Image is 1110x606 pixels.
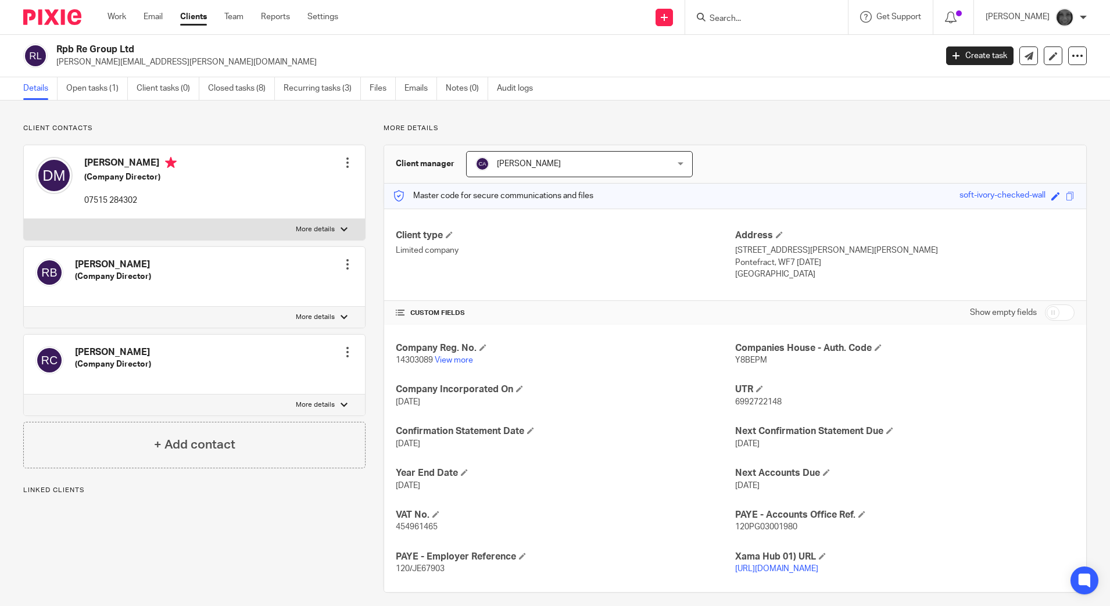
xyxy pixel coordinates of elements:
[180,11,207,23] a: Clients
[735,509,1075,521] h4: PAYE - Accounts Office Ref.
[475,157,489,171] img: svg%3E
[296,400,335,410] p: More details
[75,346,151,358] h4: [PERSON_NAME]
[154,436,235,454] h4: + Add contact
[224,11,244,23] a: Team
[35,157,73,194] img: svg%3E
[497,160,561,168] span: [PERSON_NAME]
[396,158,454,170] h3: Client manager
[66,77,128,100] a: Open tasks (1)
[959,189,1045,203] div: soft-ivory-checked-wall
[735,551,1075,563] h4: Xama Hub 01) URL
[396,509,735,521] h4: VAT No.
[23,44,48,68] img: svg%3E
[735,440,760,448] span: [DATE]
[84,171,177,183] h5: (Company Director)
[296,313,335,322] p: More details
[35,259,63,286] img: svg%3E
[208,77,275,100] a: Closed tasks (8)
[75,271,151,282] h5: (Company Director)
[735,398,782,406] span: 6992722148
[108,11,126,23] a: Work
[296,225,335,234] p: More details
[396,245,735,256] p: Limited company
[165,157,177,168] i: Primary
[497,77,542,100] a: Audit logs
[1055,8,1074,27] img: Snapchat-1387757528.jpg
[396,425,735,438] h4: Confirmation Statement Date
[396,309,735,318] h4: CUSTOM FIELDS
[735,565,818,573] a: [URL][DOMAIN_NAME]
[23,124,366,133] p: Client contacts
[735,482,760,490] span: [DATE]
[84,195,177,206] p: 07515 284302
[735,230,1075,242] h4: Address
[396,342,735,354] h4: Company Reg. No.
[404,77,437,100] a: Emails
[735,268,1075,280] p: [GEOGRAPHIC_DATA]
[970,307,1037,318] label: Show empty fields
[23,9,81,25] img: Pixie
[396,551,735,563] h4: PAYE - Employer Reference
[396,482,420,490] span: [DATE]
[284,77,361,100] a: Recurring tasks (3)
[307,11,338,23] a: Settings
[735,467,1075,479] h4: Next Accounts Due
[735,356,767,364] span: Y8BEPM
[735,245,1075,256] p: [STREET_ADDRESS][PERSON_NAME][PERSON_NAME]
[144,11,163,23] a: Email
[735,342,1075,354] h4: Companies House - Auth. Code
[23,486,366,495] p: Linked clients
[735,383,1075,396] h4: UTR
[56,56,929,68] p: [PERSON_NAME][EMAIL_ADDRESS][PERSON_NAME][DOMAIN_NAME]
[735,257,1075,268] p: Pontefract, WF7 [DATE]
[75,358,151,370] h5: (Company Director)
[384,124,1087,133] p: More details
[396,523,438,531] span: 454961465
[396,383,735,396] h4: Company Incorporated On
[35,346,63,374] img: svg%3E
[876,13,921,21] span: Get Support
[986,11,1050,23] p: [PERSON_NAME]
[446,77,488,100] a: Notes (0)
[84,157,177,171] h4: [PERSON_NAME]
[56,44,754,56] h2: Rpb Re Group Ltd
[75,259,151,271] h4: [PERSON_NAME]
[370,77,396,100] a: Files
[396,467,735,479] h4: Year End Date
[396,230,735,242] h4: Client type
[735,425,1075,438] h4: Next Confirmation Statement Due
[137,77,199,100] a: Client tasks (0)
[261,11,290,23] a: Reports
[396,398,420,406] span: [DATE]
[396,565,445,573] span: 120/JE67903
[23,77,58,100] a: Details
[735,523,797,531] span: 120PG03001980
[708,14,813,24] input: Search
[396,356,433,364] span: 14303089
[396,440,420,448] span: [DATE]
[946,46,1014,65] a: Create task
[435,356,473,364] a: View more
[393,190,593,202] p: Master code for secure communications and files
